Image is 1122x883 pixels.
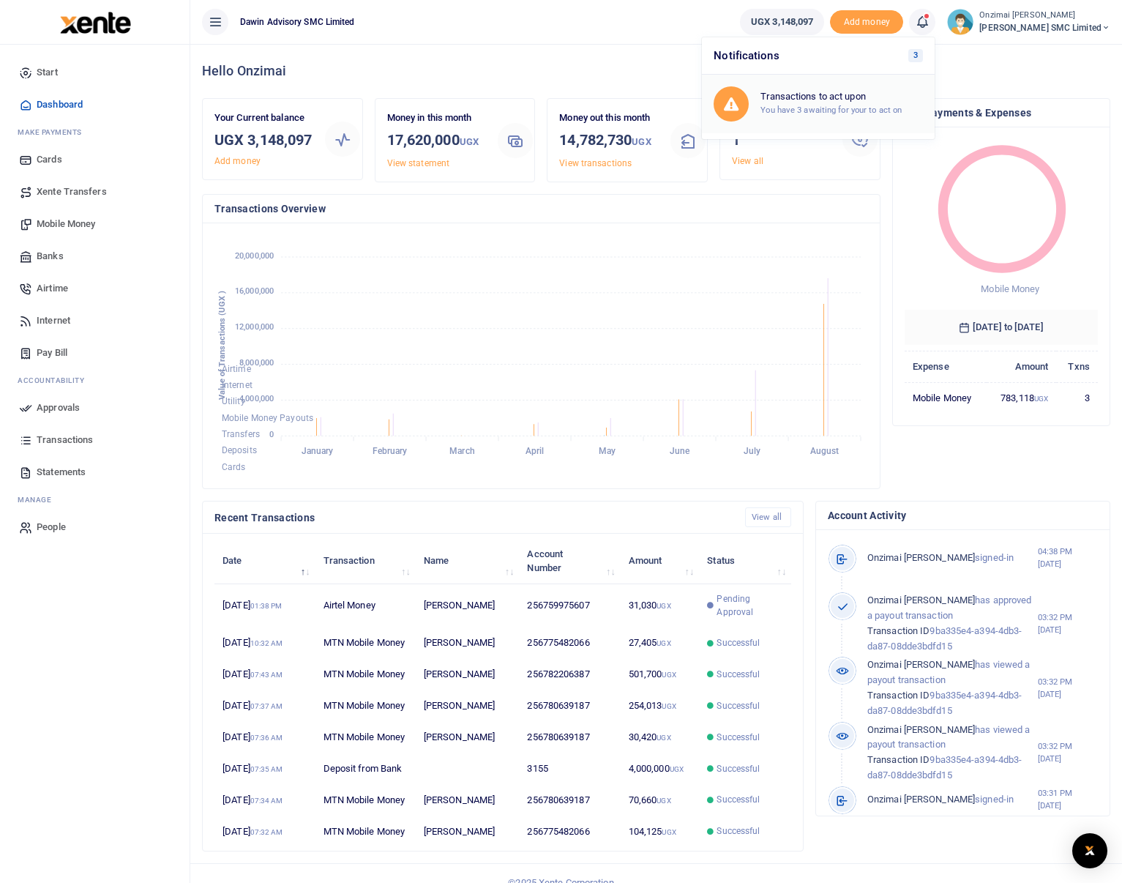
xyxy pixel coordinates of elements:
th: Transaction: activate to sort column ascending [315,538,415,584]
span: UGX 3,148,097 [751,15,813,29]
small: UGX [662,671,676,679]
td: MTN Mobile Money [315,690,415,722]
span: Utility [222,397,245,407]
small: 07:34 AM [250,797,283,805]
th: Txns [1056,351,1098,382]
td: [PERSON_NAME] [416,816,520,846]
h4: Hello Onzimai [202,63,1110,79]
a: Transactions to act upon You have 3 awaiting for your to act on [702,75,935,133]
span: Successful [717,793,760,806]
small: 01:38 PM [250,602,283,610]
span: Cards [222,462,246,472]
tspan: January [302,447,334,457]
span: Internet [222,380,253,390]
small: 07:43 AM [250,671,283,679]
td: 501,700 [621,659,700,690]
span: countability [29,376,84,384]
small: 07:37 AM [250,702,283,710]
span: Start [37,65,58,80]
h3: 14,782,730 [559,129,658,153]
td: 256780639187 [519,690,620,722]
a: UGX 3,148,097 [740,9,824,35]
span: Transaction ID [867,690,930,701]
a: Add money [830,15,903,26]
a: View all [732,156,763,166]
span: Approvals [37,400,80,415]
span: Dashboard [37,97,83,112]
a: Mobile Money [12,208,178,240]
tspan: 12,000,000 [235,323,274,332]
td: 104,125 [621,816,700,846]
li: M [12,121,178,144]
a: Banks [12,240,178,272]
span: Internet [37,313,70,328]
a: Statements [12,456,178,488]
tspan: 0 [269,430,274,439]
td: [PERSON_NAME] [416,659,520,690]
a: View all [745,507,791,527]
td: Airtel Money [315,584,415,627]
span: Transfers [222,429,260,439]
td: 3 [1056,382,1098,413]
td: [PERSON_NAME] [416,722,520,753]
small: UGX [670,765,684,773]
td: 256775482066 [519,816,620,846]
td: [PERSON_NAME] [416,627,520,659]
td: 254,013 [621,690,700,722]
td: 256775482066 [519,627,620,659]
td: [PERSON_NAME] [416,784,520,816]
h3: 17,620,000 [387,129,486,153]
th: Date: activate to sort column descending [214,538,315,584]
p: Your Current balance [214,111,313,126]
td: [DATE] [214,784,315,816]
small: Onzimai [PERSON_NAME] [979,10,1110,22]
th: Account Number: activate to sort column ascending [519,538,620,584]
span: Mobile Money Payouts [222,413,313,423]
span: Successful [717,762,760,775]
p: signed-in [867,792,1038,808]
th: Amount: activate to sort column ascending [621,538,700,584]
span: Pay Bill [37,346,67,360]
td: 30,420 [621,722,700,753]
a: logo-small logo-large logo-large [59,16,131,27]
span: Successful [717,636,760,649]
a: View transactions [559,158,632,168]
span: Onzimai [PERSON_NAME] [867,659,975,670]
small: UGX [662,702,676,710]
td: [DATE] [214,722,315,753]
span: Dawin Advisory SMC Limited [234,15,361,29]
small: UGX [657,734,670,742]
tspan: March [449,447,475,457]
span: Successful [717,824,760,838]
span: Mobile Money [37,217,95,231]
h3: UGX 3,148,097 [214,129,313,151]
a: Pay Bill [12,337,178,369]
td: [DATE] [214,690,315,722]
a: Transactions [12,424,178,456]
small: 07:36 AM [250,734,283,742]
td: MTN Mobile Money [315,816,415,846]
small: You have 3 awaiting for your to act on [760,105,902,115]
span: Mobile Money [981,283,1039,294]
td: 3155 [519,753,620,785]
td: [DATE] [214,584,315,627]
tspan: May [599,447,616,457]
h6: [DATE] to [DATE] [905,310,1098,345]
span: Cards [37,152,62,167]
td: [DATE] [214,816,315,846]
td: [DATE] [214,659,315,690]
small: 03:32 PM [DATE] [1038,611,1098,636]
td: 31,030 [621,584,700,627]
td: Mobile Money [905,382,987,413]
tspan: June [670,447,690,457]
td: 27,405 [621,627,700,659]
a: Xente Transfers [12,176,178,208]
h4: Recent Transactions [214,510,733,526]
li: M [12,488,178,511]
small: UGX [632,136,651,147]
a: Approvals [12,392,178,424]
td: [PERSON_NAME] [416,584,520,627]
th: Name: activate to sort column ascending [416,538,520,584]
td: [DATE] [214,753,315,785]
small: 03:31 PM [DATE] [1038,787,1098,812]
